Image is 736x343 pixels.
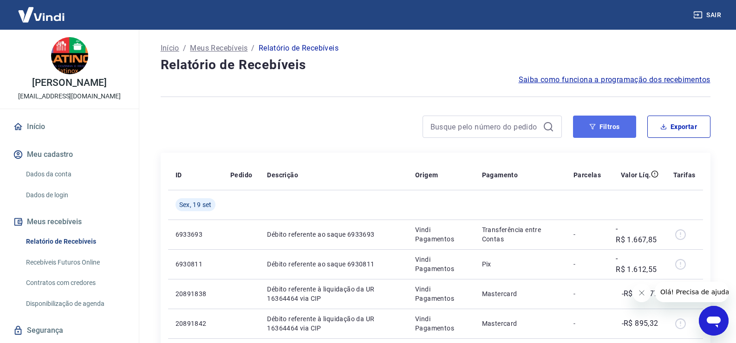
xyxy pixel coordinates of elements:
[573,170,601,180] p: Parcelas
[573,289,601,298] p: -
[11,0,72,29] img: Vindi
[482,225,559,244] p: Transferência entre Contas
[415,255,467,273] p: Vindi Pagamentos
[161,43,179,54] a: Início
[230,170,252,180] p: Pedido
[616,253,658,275] p: -R$ 1.612,55
[176,170,182,180] p: ID
[259,43,339,54] p: Relatório de Recebíveis
[6,6,78,14] span: Olá! Precisa de ajuda?
[616,223,658,246] p: -R$ 1.667,85
[32,78,106,88] p: [PERSON_NAME]
[11,212,128,232] button: Meus recebíveis
[573,230,601,239] p: -
[573,116,636,138] button: Filtros
[415,285,467,303] p: Vindi Pagamentos
[22,186,128,205] a: Dados de login
[176,289,215,298] p: 20891838
[22,294,128,313] a: Disponibilização de agenda
[482,319,559,328] p: Mastercard
[267,259,400,269] p: Débito referente ao saque 6930811
[622,318,658,329] p: -R$ 895,32
[176,319,215,328] p: 20891842
[179,200,212,209] span: Sex, 19 set
[22,253,128,272] a: Recebíveis Futuros Online
[267,285,400,303] p: Débito referente à liquidação da UR 16364464 via CIP
[519,74,710,85] a: Saiba como funciona a programação dos recebimentos
[51,37,88,74] img: 6e008a64-0de8-4df6-aeac-daa3a215f961.jpeg
[267,170,298,180] p: Descrição
[415,314,467,333] p: Vindi Pagamentos
[11,116,128,137] a: Início
[655,282,729,302] iframe: Mensagem da empresa
[632,284,651,302] iframe: Fechar mensagem
[621,170,651,180] p: Valor Líq.
[482,259,559,269] p: Pix
[183,43,186,54] p: /
[11,144,128,165] button: Meu cadastro
[251,43,254,54] p: /
[267,314,400,333] p: Débito referente à liquidação da UR 16364464 via CIP
[647,116,710,138] button: Exportar
[22,232,128,251] a: Relatório de Recebíveis
[176,230,215,239] p: 6933693
[161,56,710,74] h4: Relatório de Recebíveis
[430,120,539,134] input: Busque pelo número do pedido
[18,91,121,101] p: [EMAIL_ADDRESS][DOMAIN_NAME]
[176,259,215,269] p: 6930811
[415,170,438,180] p: Origem
[699,306,729,336] iframe: Botão para abrir a janela de mensagens
[622,288,658,299] p: -R$ 163,77
[22,165,128,184] a: Dados da conta
[267,230,400,239] p: Débito referente ao saque 6933693
[673,170,696,180] p: Tarifas
[482,170,518,180] p: Pagamento
[482,289,559,298] p: Mastercard
[190,43,248,54] a: Meus Recebíveis
[22,273,128,292] a: Contratos com credores
[11,320,128,341] a: Segurança
[415,225,467,244] p: Vindi Pagamentos
[573,259,601,269] p: -
[573,319,601,328] p: -
[691,6,725,24] button: Sair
